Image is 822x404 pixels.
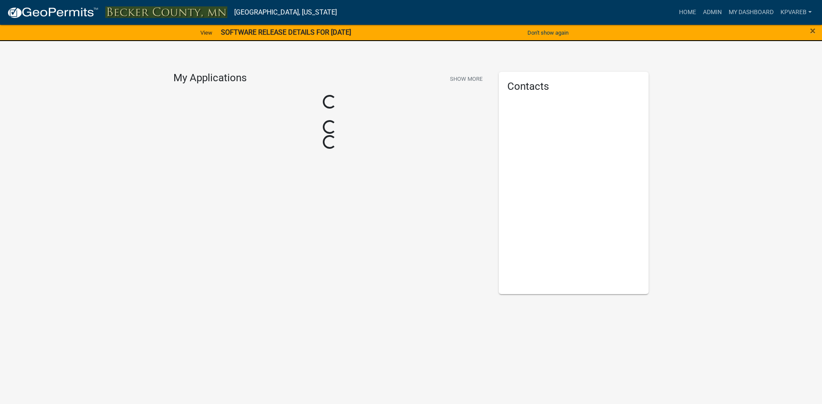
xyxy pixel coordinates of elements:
[507,80,640,93] h5: Contacts
[725,4,777,21] a: My Dashboard
[676,4,700,21] a: Home
[447,72,486,86] button: Show More
[105,6,227,18] img: Becker County, Minnesota
[524,26,572,40] button: Don't show again
[234,5,337,20] a: [GEOGRAPHIC_DATA], [US_STATE]
[810,26,816,36] button: Close
[700,4,725,21] a: Admin
[777,4,815,21] a: kpvareb
[810,25,816,37] span: ×
[221,28,351,36] strong: SOFTWARE RELEASE DETAILS FOR [DATE]
[197,26,216,40] a: View
[173,72,247,85] h4: My Applications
